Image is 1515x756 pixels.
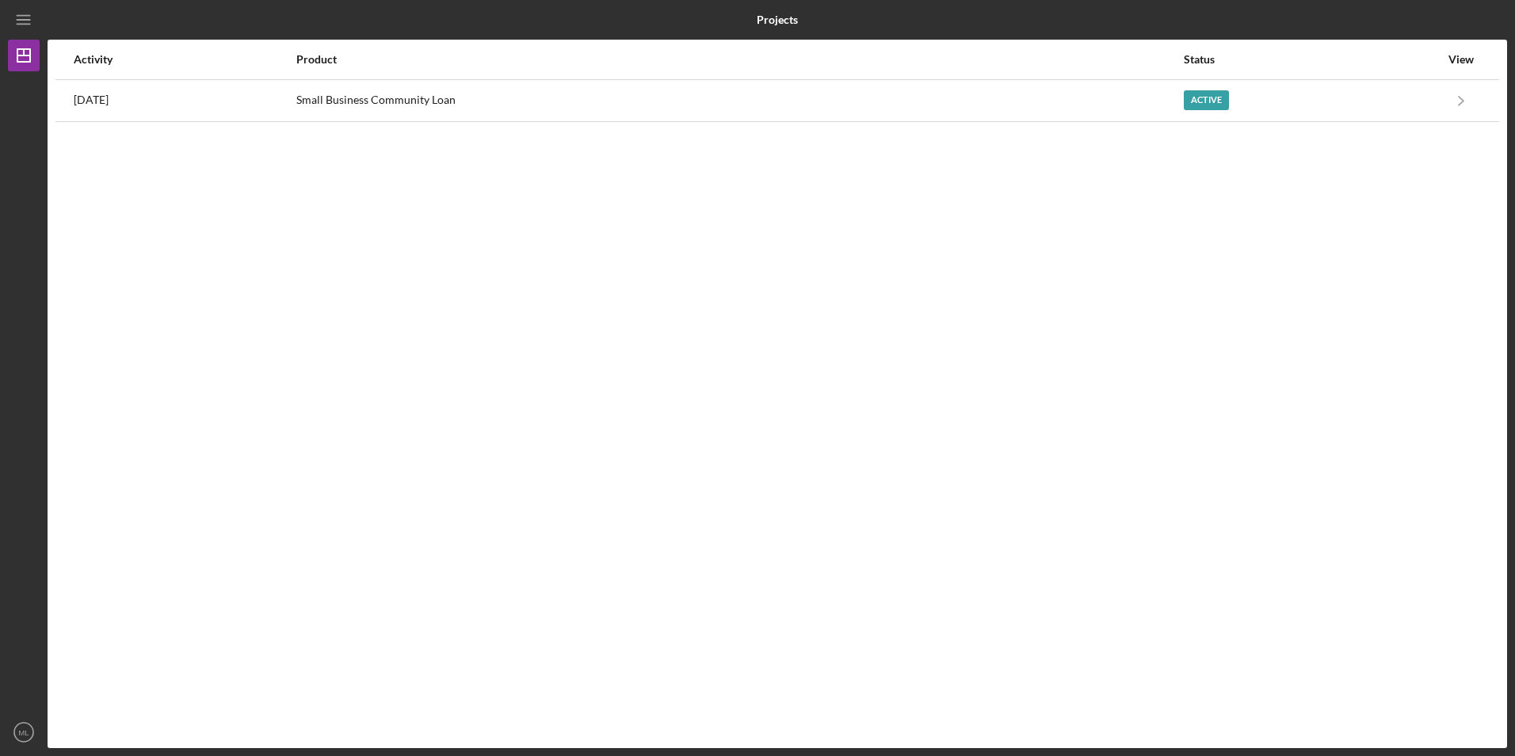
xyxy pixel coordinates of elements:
div: Product [296,53,1181,66]
div: Status [1184,53,1440,66]
button: ML [8,716,40,748]
text: ML [18,728,29,737]
div: Small Business Community Loan [296,81,1181,120]
b: Projects [757,13,798,26]
div: Activity [74,53,295,66]
div: Active [1184,90,1229,110]
time: 2025-09-04 16:49 [74,94,109,106]
div: View [1441,53,1481,66]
